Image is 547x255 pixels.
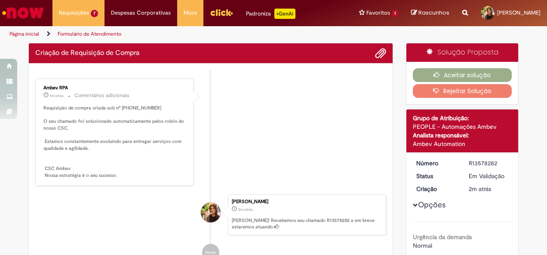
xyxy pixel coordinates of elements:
[35,49,139,57] h2: Criação de Requisição de Compra Histórico de tíquete
[366,9,390,17] span: Favoritos
[59,9,89,17] span: Requisições
[410,185,463,193] dt: Criação
[410,159,463,167] dt: Número
[469,172,509,180] div: Em Validação
[413,68,512,82] button: Aceitar solução
[469,185,491,193] time: 29/09/2025 16:44:31
[375,48,386,59] button: Adicionar anexos
[392,10,398,17] span: 1
[238,207,253,212] span: 2m atrás
[50,93,64,98] span: 1m atrás
[43,85,187,91] div: Ambev RPA
[9,30,39,37] a: Página inicial
[469,185,509,193] div: 29/09/2025 16:44:31
[413,140,512,148] div: Ambev Automation
[74,92,129,99] small: Comentários adicionais
[238,207,253,212] time: 29/09/2025 16:44:31
[50,93,64,98] time: 29/09/2025 16:45:19
[274,9,295,19] p: +GenAi
[413,233,472,241] b: Urgência da demanda
[201,203,221,222] div: Bruna Dos Santos Oliveira
[410,172,463,180] dt: Status
[413,84,512,98] button: Rejeitar Solução
[210,6,233,19] img: click_logo_yellow_360x200.png
[418,9,449,17] span: Rascunhos
[1,4,45,21] img: ServiceNow
[413,242,432,249] span: Normal
[58,30,121,37] a: Formulário de Atendimento
[43,105,187,179] p: Requisição de compra criada sob nº [PHONE_NUMBER] O seu chamado foi solucionado automaticamente p...
[6,26,358,42] ul: Trilhas de página
[246,9,295,19] div: Padroniza
[411,9,449,17] a: Rascunhos
[232,199,381,204] div: [PERSON_NAME]
[469,159,509,167] div: R13578282
[413,122,512,131] div: PEOPLE - Automações Ambev
[497,9,541,16] span: [PERSON_NAME]
[35,194,386,236] li: Bruna Dos Santos Oliveira
[91,10,98,17] span: 7
[406,43,519,62] div: Solução Proposta
[413,131,512,140] div: Analista responsável:
[232,217,381,231] p: [PERSON_NAME]! Recebemos seu chamado R13578282 e em breve estaremos atuando.
[413,114,512,122] div: Grupo de Atribuição:
[111,9,171,17] span: Despesas Corporativas
[184,9,197,17] span: More
[469,185,491,193] span: 2m atrás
